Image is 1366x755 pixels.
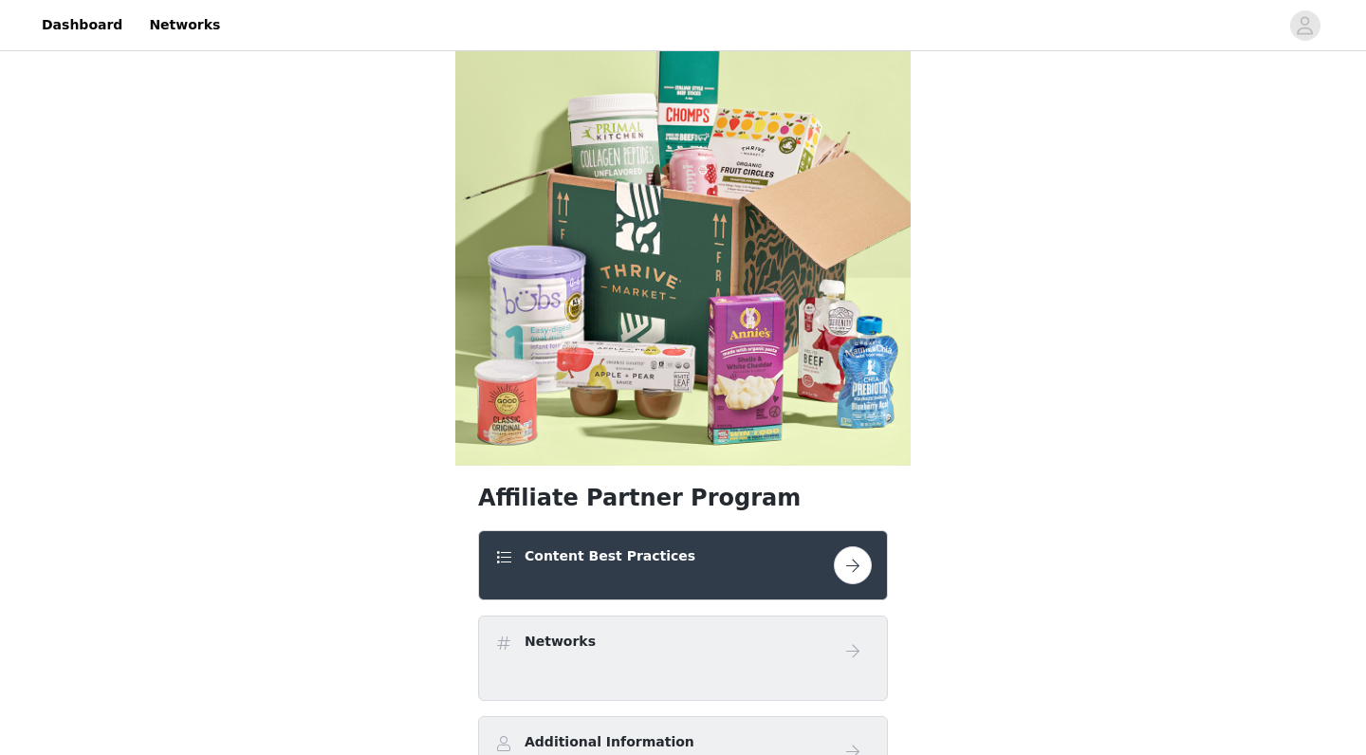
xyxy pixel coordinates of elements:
[455,10,911,466] img: campaign image
[478,481,888,515] h1: Affiliate Partner Program
[138,4,231,46] a: Networks
[525,632,596,652] h4: Networks
[525,732,694,752] h4: Additional Information
[478,530,888,600] div: Content Best Practices
[525,546,695,566] h4: Content Best Practices
[30,4,134,46] a: Dashboard
[478,616,888,701] div: Networks
[1296,10,1314,41] div: avatar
